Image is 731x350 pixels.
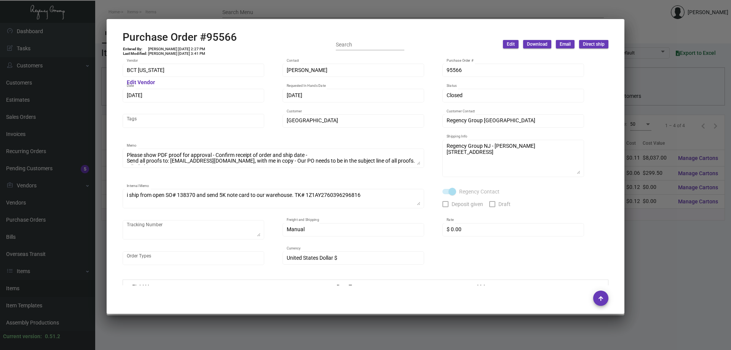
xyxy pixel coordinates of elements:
[123,51,148,56] td: Last Modified:
[459,187,500,196] span: Regency Contact
[503,40,519,48] button: Edit
[329,280,470,293] th: Data Type
[287,226,305,232] span: Manual
[470,280,608,293] th: Value
[148,47,206,51] td: [PERSON_NAME] [DATE] 2:27 PM
[498,200,511,209] span: Draft
[507,41,515,48] span: Edit
[579,40,608,48] button: Direct ship
[123,31,237,44] h2: Purchase Order #95566
[127,80,155,86] mat-hint: Edit Vendor
[583,41,605,48] span: Direct ship
[45,332,60,340] div: 0.51.2
[447,92,463,98] span: Closed
[527,41,547,48] span: Download
[560,41,571,48] span: Email
[3,332,42,340] div: Current version:
[123,280,329,293] th: Field Name
[148,51,206,56] td: [PERSON_NAME] [DATE] 3:41 PM
[123,47,148,51] td: Entered By:
[452,200,483,209] span: Deposit given
[523,40,551,48] button: Download
[556,40,575,48] button: Email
